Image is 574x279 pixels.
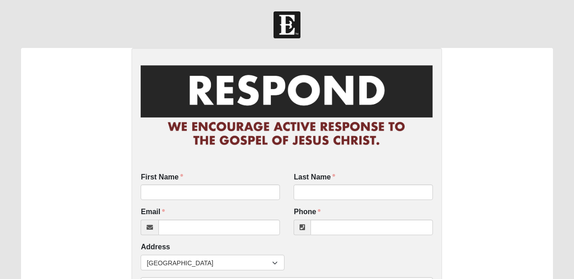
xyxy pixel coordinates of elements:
[294,172,335,183] label: Last Name
[274,11,300,38] img: Church of Eleven22 Logo
[147,255,272,271] span: [GEOGRAPHIC_DATA]
[141,207,165,217] label: Email
[141,172,183,183] label: First Name
[294,207,321,217] label: Phone
[141,242,170,253] label: Address
[141,57,433,155] img: RespondCardHeader.png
